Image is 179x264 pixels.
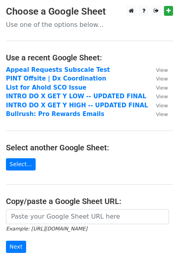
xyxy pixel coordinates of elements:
input: Next [6,241,26,253]
h4: Use a recent Google Sheet: [6,53,173,62]
a: List for Ahold SCO Issue [6,84,86,91]
h4: Copy/paste a Google Sheet URL: [6,197,173,206]
a: Appeal Requests Subscale Test [6,66,110,73]
small: View [156,94,168,99]
small: View [156,76,168,82]
a: PINT Offsite | Dx Coordination [6,75,106,82]
a: Select... [6,158,36,170]
small: View [156,85,168,91]
small: Example: [URL][DOMAIN_NAME] [6,226,87,232]
a: View [148,75,168,82]
small: View [156,67,168,73]
a: Bullrush: Pro Rewards Emails [6,110,104,118]
input: Paste your Google Sheet URL here [6,209,169,224]
h4: Select another Google Sheet: [6,143,173,152]
small: View [156,111,168,117]
small: View [156,103,168,109]
a: View [148,102,168,109]
p: Use one of the options below... [6,21,173,29]
a: INTRO DO X GET Y LOW -- UPDATED FINAL [6,93,146,100]
a: View [148,93,168,100]
a: INTRO DO X GET Y HIGH -- UPDATED FINAL [6,102,148,109]
a: View [148,66,168,73]
a: View [148,84,168,91]
h3: Choose a Google Sheet [6,6,173,17]
a: View [148,110,168,118]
